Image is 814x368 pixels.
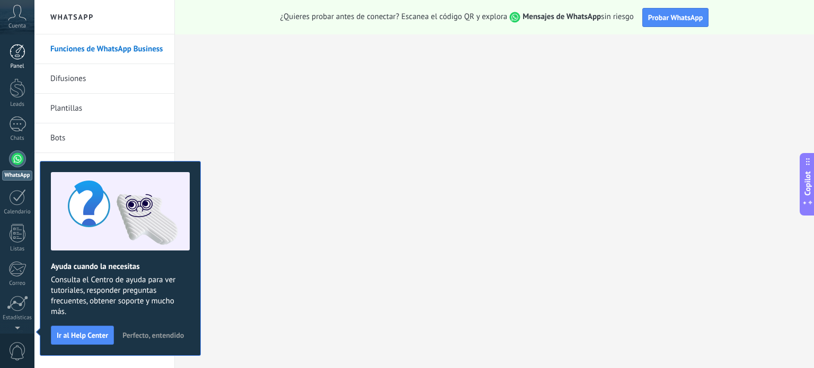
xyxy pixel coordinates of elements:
[34,64,174,94] li: Difusiones
[34,123,174,153] li: Bots
[51,326,114,345] button: Ir al Help Center
[648,13,703,22] span: Probar WhatsApp
[50,123,164,153] a: Bots
[118,327,189,343] button: Perfecto, entendido
[51,262,190,272] h2: Ayuda cuando la necesitas
[50,94,164,123] a: Plantillas
[50,34,164,64] a: Funciones de WhatsApp Business
[2,209,33,216] div: Calendario
[2,170,32,181] div: WhatsApp
[642,8,709,27] button: Probar WhatsApp
[50,153,94,183] span: Agente de IA
[51,275,190,317] span: Consulta el Centro de ayuda para ver tutoriales, responder preguntas frecuentes, obtener soporte ...
[34,94,174,123] li: Plantillas
[34,34,174,64] li: Funciones de WhatsApp Business
[802,171,813,195] span: Copilot
[50,64,164,94] a: Difusiones
[523,12,601,22] strong: Mensajes de WhatsApp
[2,315,33,321] div: Estadísticas
[2,246,33,253] div: Listas
[8,23,26,30] span: Cuenta
[50,153,164,183] a: Agente de IAPruébalo ahora!
[2,63,33,70] div: Panel
[34,153,174,182] li: Agente de IA
[280,12,634,23] span: ¿Quieres probar antes de conectar? Escanea el código QR y explora sin riesgo
[57,331,108,339] span: Ir al Help Center
[2,135,33,142] div: Chats
[2,280,33,287] div: Correo
[122,331,184,339] span: Perfecto, entendido
[2,101,33,108] div: Leads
